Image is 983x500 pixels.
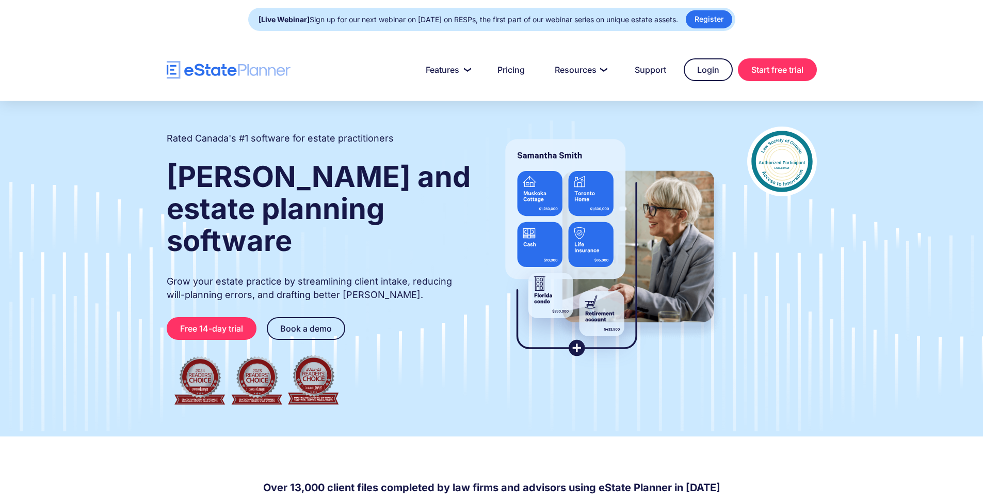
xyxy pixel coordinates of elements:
img: estate planner showing wills to their clients, using eState Planner, a leading estate planning so... [493,127,727,369]
a: home [167,61,291,79]
a: Resources [542,59,617,80]
a: Register [686,10,732,28]
a: Book a demo [267,317,345,340]
a: Start free trial [738,58,817,81]
a: Login [684,58,733,81]
a: Features [413,59,480,80]
a: Free 14-day trial [167,317,256,340]
p: Grow your estate practice by streamlining client intake, reducing will-planning errors, and draft... [167,275,472,302]
div: Sign up for our next webinar on [DATE] on RESPs, the first part of our webinar series on unique e... [259,12,678,27]
a: Support [622,59,679,80]
h4: Over 13,000 client files completed by law firms and advisors using eState Planner in [DATE] [263,480,720,495]
a: Pricing [485,59,537,80]
h2: Rated Canada's #1 software for estate practitioners [167,132,394,145]
strong: [PERSON_NAME] and estate planning software [167,159,471,258]
strong: [Live Webinar] [259,15,310,24]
